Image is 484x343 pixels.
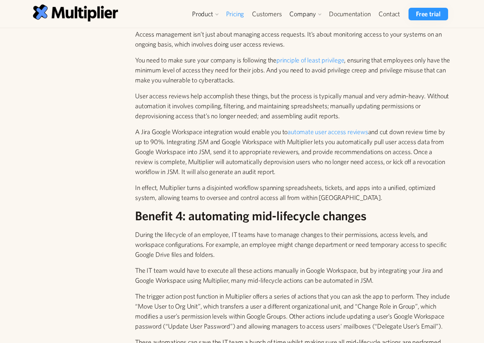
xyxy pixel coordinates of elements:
[135,265,451,285] p: The IT team would have to execute all these actions manually in Google Workspace, but by integrat...
[325,8,374,20] a: Documentation
[135,91,451,121] p: User access reviews help accomplish these things, but the process is typically manual and very ad...
[286,8,325,20] div: Company
[374,8,404,20] a: Contact
[288,128,368,136] a: automate user access reviews
[135,183,451,203] p: In effect, Multiplier turns a disjointed workflow spanning spreadsheets, tickets, and apps into a...
[135,29,451,49] p: Access management isn’t just about managing access requests. It’s about monitoring access to your...
[135,208,451,224] h2: Benefit 4: automating mid-lifecycle changes
[135,230,451,259] p: During the lifecycle of an employee, IT teams have to manage changes to their permissions, access...
[289,10,316,18] div: Company
[192,10,213,18] div: Product
[135,127,451,177] p: A Jira Google Workspace integration would enable you to and cut down review time by up to 90%. In...
[409,8,448,20] a: Free trial
[188,8,222,20] div: Product
[248,8,286,20] a: Customers
[222,8,248,20] a: Pricing
[276,56,344,64] a: principle of least privilege
[135,291,451,331] p: The trigger action post function in Multiplier offers a series of actions that you can ask the ap...
[135,55,451,85] p: You need to make sure your company is following the , ensuring that employees only have the minim...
